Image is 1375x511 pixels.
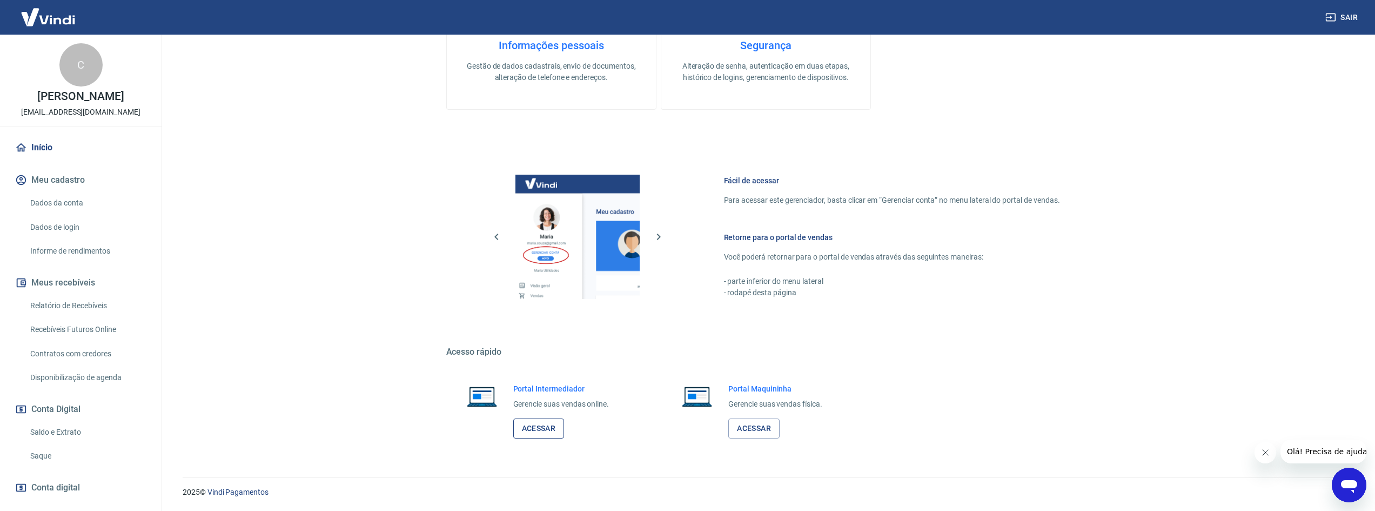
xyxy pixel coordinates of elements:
p: [PERSON_NAME] [37,91,124,102]
a: Contratos com credores [26,343,149,365]
img: Imagem da dashboard mostrando o botão de gerenciar conta na sidebar no lado esquerdo [515,175,640,299]
p: Gerencie suas vendas física. [728,399,822,410]
a: Dados da conta [26,192,149,214]
p: Gerencie suas vendas online. [513,399,609,410]
div: C [59,43,103,87]
h5: Acesso rápido [446,347,1086,357]
a: Acessar [728,419,780,439]
p: - rodapé desta página [724,287,1060,298]
h6: Fácil de acessar [724,175,1060,186]
a: Dados de login [26,216,149,238]
img: Imagem de um notebook aberto [459,383,505,409]
iframe: Mensagem da empresa [1280,440,1366,463]
img: Vindi [13,1,83,34]
p: Para acessar este gerenciador, basta clicar em “Gerenciar conta” no menu lateral do portal de ven... [724,195,1060,206]
h6: Portal Intermediador [513,383,609,394]
a: Informe de rendimentos [26,240,149,262]
p: Gestão de dados cadastrais, envio de documentos, alteração de telefone e endereços. [464,61,639,83]
a: Relatório de Recebíveis [26,295,149,317]
span: Olá! Precisa de ajuda? [6,8,91,16]
a: Acessar [513,419,565,439]
a: Vindi Pagamentos [207,488,269,496]
a: Início [13,136,149,160]
span: Conta digital [31,480,80,495]
h4: Segurança [679,39,853,52]
a: Saldo e Extrato [26,421,149,443]
p: - parte inferior do menu lateral [724,276,1060,287]
a: Conta digital [13,476,149,500]
button: Conta Digital [13,397,149,421]
button: Meus recebíveis [13,271,149,295]
p: Você poderá retornar para o portal de vendas através das seguintes maneiras: [724,251,1060,263]
h6: Retorne para o portal de vendas [724,232,1060,243]
a: Recebíveis Futuros Online [26,318,149,341]
p: Alteração de senha, autenticação em duas etapas, histórico de logins, gerenciamento de dispositivos. [679,61,853,83]
iframe: Fechar mensagem [1255,442,1276,463]
a: Disponibilização de agenda [26,367,149,389]
button: Sair [1323,8,1362,28]
iframe: Botão para abrir a janela de mensagens [1332,468,1366,502]
p: [EMAIL_ADDRESS][DOMAIN_NAME] [21,107,140,118]
h6: Portal Maquininha [728,383,822,394]
button: Meu cadastro [13,168,149,192]
p: 2025 © [183,487,1349,498]
h4: Informações pessoais [464,39,639,52]
a: Saque [26,445,149,467]
img: Imagem de um notebook aberto [674,383,720,409]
